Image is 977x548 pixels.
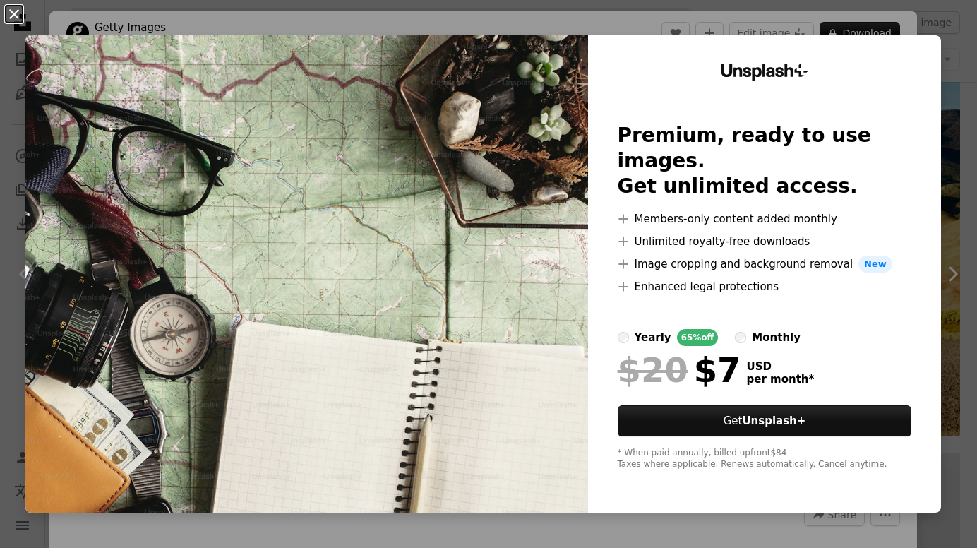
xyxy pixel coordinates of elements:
input: yearly65%off [618,332,629,343]
span: New [858,256,892,273]
div: yearly [635,329,671,346]
li: Enhanced legal protections [618,278,912,295]
div: * When paid annually, billed upfront $84 Taxes where applicable. Renews automatically. Cancel any... [618,448,912,470]
li: Unlimited royalty-free downloads [618,233,912,250]
strong: Unsplash+ [742,415,805,427]
h2: Premium, ready to use images. Get unlimited access. [618,123,912,199]
button: GetUnsplash+ [618,405,912,436]
input: monthly [735,332,746,343]
span: USD [747,360,815,373]
span: $20 [618,352,688,388]
div: $7 [618,352,741,388]
span: per month * [747,373,815,386]
li: Members-only content added monthly [618,210,912,227]
li: Image cropping and background removal [618,256,912,273]
div: monthly [752,329,801,346]
div: 65% off [677,329,719,346]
